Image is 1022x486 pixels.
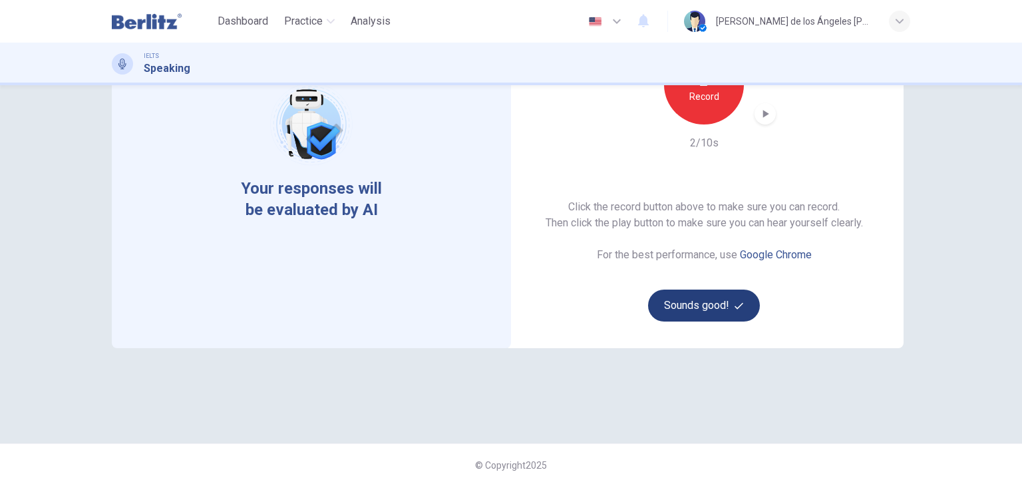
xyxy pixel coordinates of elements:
img: en [587,17,603,27]
h6: 2/10s [690,135,719,151]
a: Google Chrome [740,248,812,261]
h6: For the best performance, use [597,247,812,263]
img: Profile picture [684,11,705,32]
span: © Copyright 2025 [475,460,547,471]
img: Berlitz Latam logo [112,8,182,35]
button: Sounds good! [648,290,760,322]
h6: Record [689,89,719,105]
span: IELTS [144,51,159,61]
h1: Speaking [144,61,190,77]
button: Practice [279,9,340,33]
a: Berlitz Latam logo [112,8,212,35]
div: [PERSON_NAME] de los Ángeles [PERSON_NAME] [716,13,873,29]
img: robot icon [269,82,353,166]
button: Dashboard [212,9,273,33]
button: Analysis [345,9,396,33]
span: Practice [284,13,323,29]
span: Dashboard [218,13,268,29]
h6: Click the record button above to make sure you can record. Then click the play button to make sur... [546,199,863,231]
span: Analysis [351,13,391,29]
span: Your responses will be evaluated by AI [231,178,393,220]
